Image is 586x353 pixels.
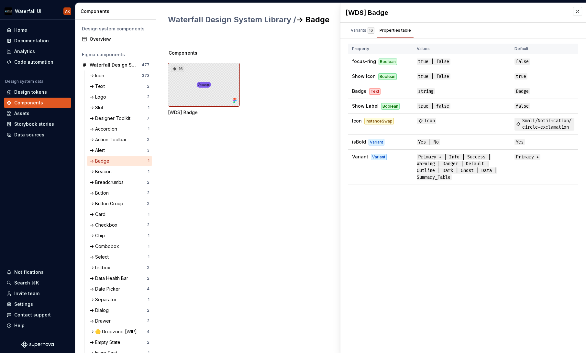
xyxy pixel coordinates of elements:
[90,264,113,271] div: -> Listbox
[4,98,71,108] a: Components
[346,8,567,17] div: [WDS] Badge
[147,190,149,196] div: 3
[514,118,574,131] span: Small/Notification/circle-exclamation
[90,275,131,282] div: -> Data Health Bar
[417,73,450,80] span: true | false
[14,121,54,127] div: Storybook stories
[87,70,152,81] a: -> Icon373
[14,269,44,275] div: Notifications
[348,44,413,54] th: Property
[378,73,397,80] div: Boolean
[4,299,71,309] a: Settings
[369,88,381,95] div: Text
[4,310,71,320] button: Contact support
[147,94,149,100] div: 2
[4,57,71,67] a: Code automation
[87,188,152,198] a: -> Button3
[90,168,114,175] div: -> Beacon
[14,89,47,95] div: Design tokens
[514,103,530,109] span: false
[4,119,71,129] a: Storybook stories
[147,276,149,281] div: 2
[14,312,51,318] div: Contact support
[147,340,149,345] div: 2
[21,341,54,348] svg: Supernova Logo
[381,103,400,110] div: Boolean
[5,7,12,15] img: 7a0241b0-c510-47ef-86be-6cc2f0d29437.png
[147,308,149,313] div: 2
[148,169,149,174] div: 1
[352,73,376,79] span: Show Icon
[87,113,152,123] a: -> Designer Toolkit7
[90,254,111,260] div: -> Select
[148,105,149,110] div: 1
[87,252,152,262] a: -> Select1
[148,212,149,217] div: 1
[380,27,411,34] div: Properties table
[142,73,149,78] div: 373
[90,36,149,42] div: Overview
[4,278,71,288] button: Search ⌘K
[168,15,296,24] span: Waterfall Design System Library /
[87,134,152,145] a: -> Action Toolbar2
[417,118,436,124] span: Icon
[87,220,152,230] a: -> Checkbox3
[87,305,152,316] a: -> Dialog2
[147,222,149,228] div: 3
[65,9,70,14] div: AK
[371,154,387,160] div: Variant
[147,148,149,153] div: 3
[148,233,149,238] div: 1
[147,180,149,185] div: 2
[14,37,49,44] div: Documentation
[5,79,43,84] div: Design system data
[148,126,149,132] div: 1
[14,290,39,297] div: Invite team
[87,241,152,251] a: -> Combobox1
[87,230,152,241] a: -> Chip1
[4,46,71,57] a: Analytics
[90,200,126,207] div: -> Button Group
[87,209,152,219] a: -> Card1
[14,322,25,329] div: Help
[514,88,530,94] span: Badge
[90,104,106,111] div: -> Slot
[1,4,74,18] button: Waterfall UIAK
[14,110,29,117] div: Assets
[147,84,149,89] div: 2
[90,222,120,228] div: -> Checkbox
[369,139,384,145] div: Variant
[168,109,240,116] div: [WDS] Badge
[147,265,149,270] div: 2
[79,34,152,44] a: Overview
[514,139,525,145] span: Yes
[90,286,123,292] div: -> Date Picker
[90,328,139,335] div: -> 🟡 Dropzone [WIP]
[90,158,112,164] div: -> Badge
[417,154,497,180] span: Primary ✦ | Info | Success | Warning | Danger | Default | Outline | Dark | Ghost | Data | Summary...
[142,62,149,68] div: 477
[87,294,152,305] a: -> Separator1
[87,177,152,187] a: -> Breadcrumbs2
[352,154,368,159] span: Variant
[90,211,108,218] div: -> Card
[417,139,440,145] span: Yes | No
[4,288,71,299] a: Invite team
[14,100,43,106] div: Components
[90,126,120,132] div: -> Accordion
[168,63,240,116] div: 16[WDS] Badge
[81,8,153,15] div: Components
[87,262,152,273] a: -> Listbox2
[90,72,107,79] div: -> Icon
[147,116,149,121] div: 7
[15,8,41,15] div: Waterfall UI
[147,137,149,142] div: 2
[90,318,113,324] div: -> Drawer
[417,59,450,65] span: true | false
[352,103,379,109] span: Show Label
[147,329,149,334] div: 4
[511,44,578,54] th: Default
[87,145,152,155] a: -> Alert3
[171,66,184,72] div: 16
[364,118,394,124] div: InstanceSwap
